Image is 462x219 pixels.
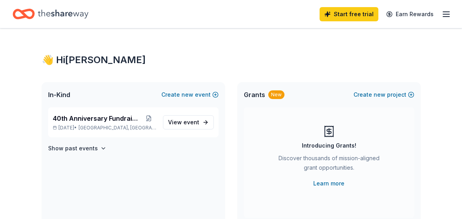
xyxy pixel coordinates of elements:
[48,144,98,153] h4: Show past events
[168,118,199,127] span: View
[382,7,438,21] a: Earn Rewards
[79,125,156,131] span: [GEOGRAPHIC_DATA], [GEOGRAPHIC_DATA]
[183,119,199,125] span: event
[320,7,378,21] a: Start free trial
[268,90,284,99] div: New
[313,179,344,188] a: Learn more
[275,153,383,176] div: Discover thousands of mission-aligned grant opportunities.
[13,5,88,23] a: Home
[374,90,385,99] span: new
[302,141,356,150] div: Introducing Grants!
[181,90,193,99] span: new
[354,90,414,99] button: Createnewproject
[53,114,141,123] span: 40th Anniversary Fundraiser
[48,90,70,99] span: In-Kind
[42,54,421,66] div: 👋 Hi [PERSON_NAME]
[244,90,265,99] span: Grants
[163,115,214,129] a: View event
[53,125,157,131] p: [DATE] •
[161,90,219,99] button: Createnewevent
[48,144,107,153] button: Show past events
